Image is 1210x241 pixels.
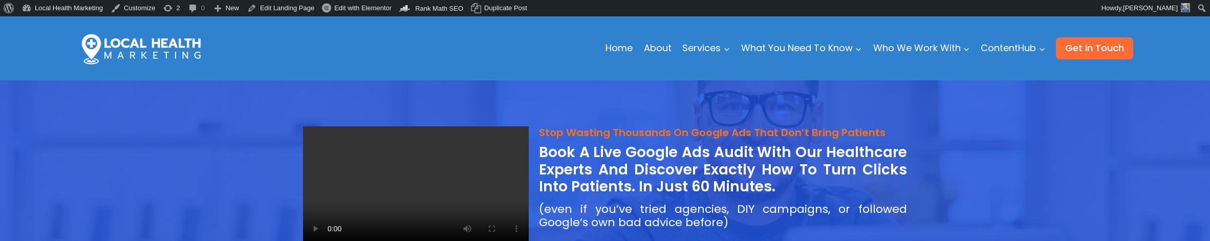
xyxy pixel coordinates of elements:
div: (even if you’ve tried agencies, DIY campaigns, or followed Google’s own bad advice before) [539,203,907,230]
button: Child menu of What You Need To Know [736,39,868,57]
button: Child menu of Who We Work With [868,39,976,57]
span: Rank Math SEO [415,5,463,12]
img: LHM_logo__white [77,16,205,80]
button: Child menu of ContentHub [975,39,1051,57]
span: Edit with Elementor [334,4,392,12]
a: About [638,39,677,57]
a: Home [600,39,638,57]
span: [PERSON_NAME] [1123,4,1178,12]
h2: Stop Wasting Thousands On Google Ads That Don’t Bring Patients [539,126,907,139]
h2: Book A Live Google Ads Audit With Our Healthcare Experts And Discover Exactly How To Turn Clicks ... [539,144,907,195]
nav: Primary [600,39,1051,57]
button: Child menu of Services [677,39,736,57]
a: Get in Touch [1056,37,1133,59]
